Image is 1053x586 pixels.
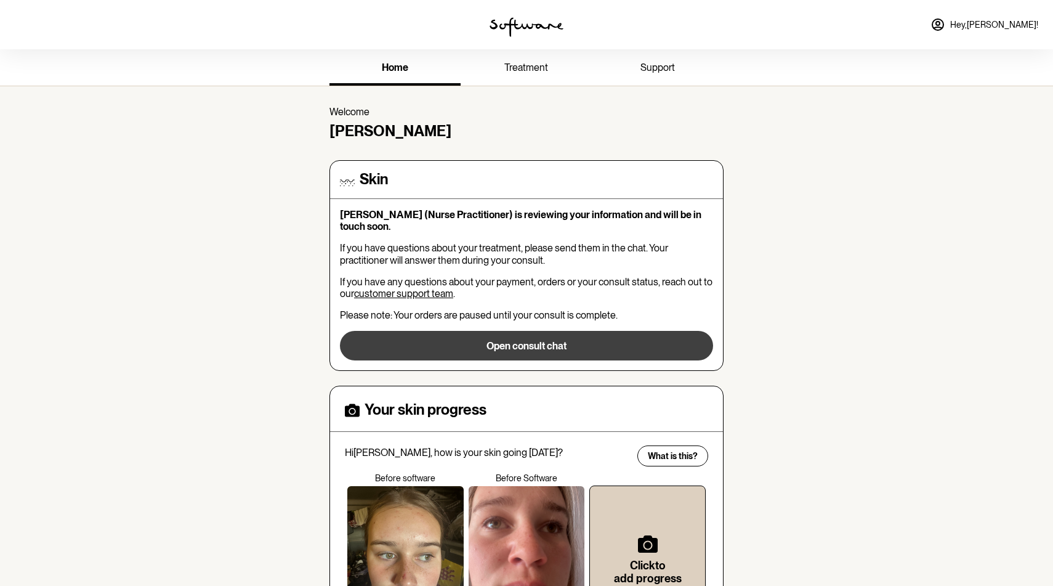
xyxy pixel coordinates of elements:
span: What is this? [648,451,698,462]
button: Open consult chat [340,331,713,360]
a: home [329,52,461,86]
p: If you have questions about your treatment, please send them in the chat. Your practitioner will ... [340,242,713,266]
span: Hey, [PERSON_NAME] ! [950,20,1038,30]
span: support [640,62,675,73]
p: Please note: Your orders are paused until your consult is complete. [340,309,713,321]
a: Hey,[PERSON_NAME]! [923,10,1046,39]
h4: Your skin progress [365,401,486,419]
span: home [382,62,408,73]
p: Before software [345,473,466,484]
h6: Click to add progress [610,559,685,585]
button: What is this? [637,446,708,466]
span: treatment [504,62,548,73]
a: support [592,52,724,86]
p: Hi [PERSON_NAME] , how is your skin going [DATE]? [345,447,629,458]
h4: [PERSON_NAME] [329,123,724,140]
p: Before Software [466,473,587,484]
h4: Skin [360,171,388,189]
img: software logo [490,17,563,37]
p: Welcome [329,106,724,118]
a: treatment [461,52,592,86]
p: [PERSON_NAME] (Nurse Practitioner) is reviewing your information and will be in touch soon. [340,209,713,232]
a: customer support team [354,288,453,299]
p: If you have any questions about your payment, orders or your consult status, reach out to our . [340,276,713,299]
